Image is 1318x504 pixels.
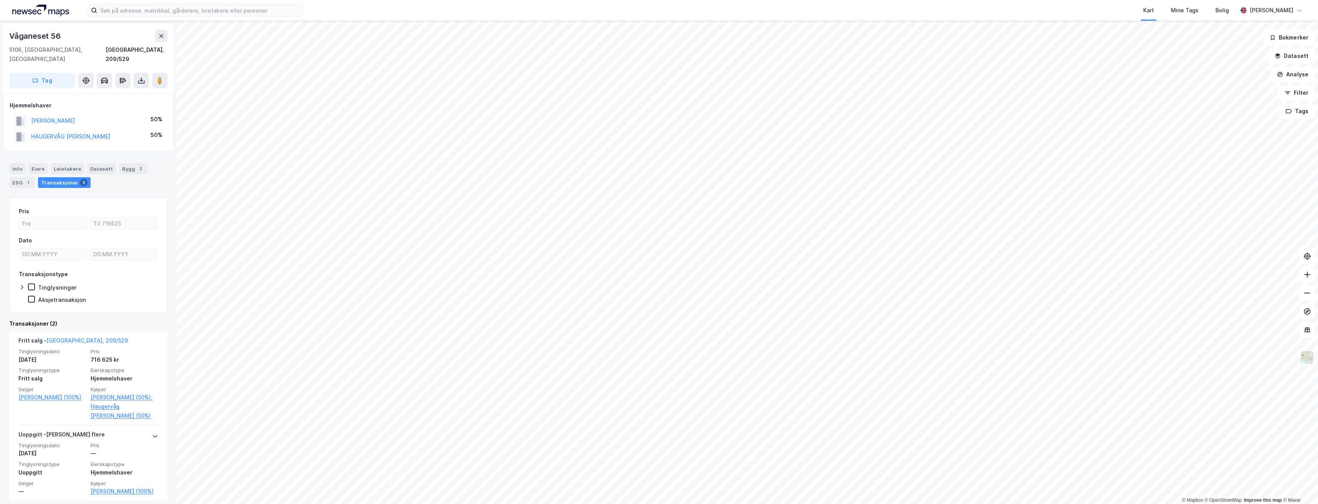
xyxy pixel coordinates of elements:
button: Bokmerker [1263,30,1315,45]
button: Analyse [1270,67,1315,82]
div: Kart [1143,6,1154,15]
div: [DATE] [18,355,86,364]
div: [DATE] [18,449,86,458]
span: Selger [18,480,86,487]
div: Pris [19,207,29,216]
div: — [91,449,158,458]
div: Tinglysninger [38,284,77,291]
div: Bygg [119,163,147,174]
button: Datasett [1268,48,1315,64]
span: Kjøper [91,480,158,487]
div: Uoppgitt - [PERSON_NAME] flere [18,430,105,442]
div: Våganeset 56 [9,30,62,42]
div: 2 [80,179,88,186]
div: Fritt salg [18,374,86,383]
a: Improve this map [1244,497,1282,503]
div: Hjemmelshaver [91,468,158,477]
div: Transaksjonstype [19,270,68,279]
span: Tinglysningstype [18,461,86,468]
input: Til 716625 [90,218,157,229]
button: Tag [9,73,75,88]
a: [PERSON_NAME] (100%) [91,487,158,496]
div: Eiere [28,163,48,174]
img: Z [1300,350,1315,365]
span: Tinglysningstype [18,367,86,374]
a: OpenStreetMap [1205,497,1242,503]
div: Hjemmelshaver [91,374,158,383]
div: Aksjetransaksjon [38,296,86,303]
input: DD.MM.YYYY [90,249,157,260]
span: Kjøper [91,386,158,393]
div: 1 [24,179,32,186]
div: — [18,487,86,496]
div: Transaksjoner [38,177,91,188]
input: DD.MM.YYYY [19,249,86,260]
div: Mine Tags [1171,6,1199,15]
button: Filter [1278,85,1315,100]
div: [PERSON_NAME] [1250,6,1293,15]
button: Tags [1279,104,1315,119]
span: Tinglysningsdato [18,348,86,355]
a: Mapbox [1182,497,1203,503]
div: Hjemmelshaver [10,101,167,110]
div: Dato [19,236,32,245]
span: Eierskapstype [91,367,158,374]
span: Pris [91,442,158,449]
iframe: Chat Widget [1280,467,1318,504]
div: ESG [9,177,35,188]
a: Haugervåg [PERSON_NAME] (50%) [91,402,158,420]
a: [PERSON_NAME] (50%), [91,393,158,402]
div: 2 [137,165,144,173]
img: logo.a4113a55bc3d86da70a041830d287a7e.svg [12,5,69,16]
div: 50% [151,115,162,124]
span: Pris [91,348,158,355]
a: [GEOGRAPHIC_DATA], 209/529 [46,337,128,344]
div: 5106, [GEOGRAPHIC_DATA], [GEOGRAPHIC_DATA] [9,45,106,64]
div: Bolig [1215,6,1229,15]
span: Tinglysningsdato [18,442,86,449]
span: Selger [18,386,86,393]
div: Fritt salg - [18,336,128,348]
div: 50% [151,130,162,140]
div: 716 625 kr [91,355,158,364]
span: Eierskapstype [91,461,158,468]
div: Uoppgitt [18,468,86,477]
input: Søk på adresse, matrikkel, gårdeiere, leietakere eller personer [97,5,302,16]
div: Transaksjoner (2) [9,319,167,328]
input: Fra [19,218,86,229]
a: [PERSON_NAME] (100%) [18,393,86,402]
div: [GEOGRAPHIC_DATA], 209/529 [106,45,167,64]
div: Info [9,163,25,174]
div: Leietakere [51,163,84,174]
div: Datasett [87,163,116,174]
